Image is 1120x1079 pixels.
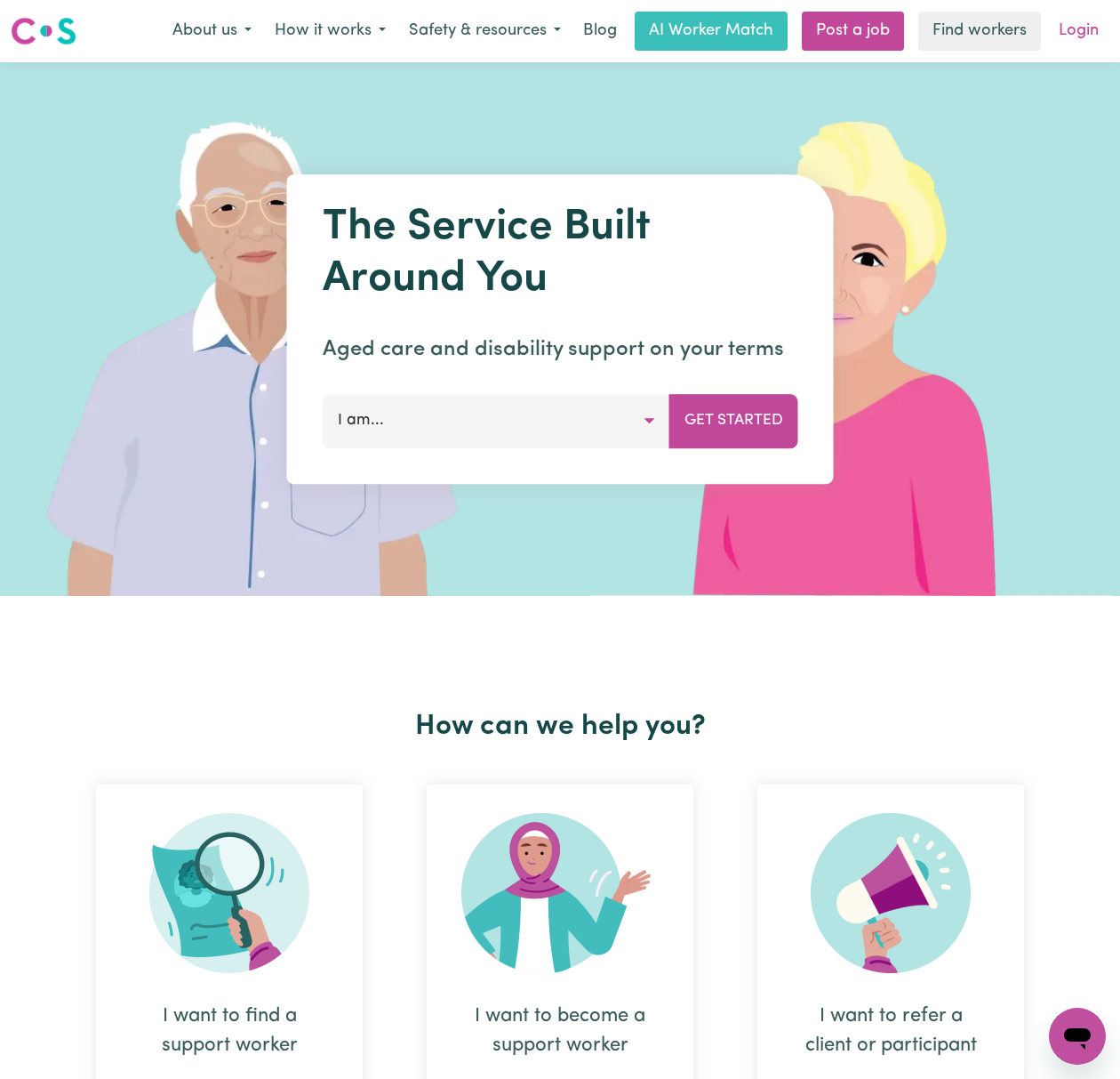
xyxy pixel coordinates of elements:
[397,12,572,50] button: Safety & resources
[572,12,628,51] a: Blog
[149,813,309,973] img: Search
[1048,12,1109,51] a: Login
[11,11,76,52] a: Careseekers logo
[64,710,1056,744] h2: How can we help you?
[323,203,798,305] h1: The Service Built Around You
[161,12,263,50] button: About us
[323,334,798,366] p: Aged care and disability support on your terms
[469,1002,651,1060] div: I want to become a support worker
[669,394,798,447] button: Get Started
[263,12,397,50] button: How it works
[635,12,788,51] a: AI Worker Match
[802,12,904,51] a: Post a job
[811,813,971,973] img: Refer
[139,1002,320,1060] div: I want to find a support worker
[323,394,670,447] button: I am...
[11,15,76,47] img: Careseekers logo
[461,813,659,973] img: Become Worker
[800,1002,981,1060] div: I want to refer a client or participant
[1049,1008,1106,1065] iframe: Button to launch messaging window
[918,12,1041,51] a: Find workers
